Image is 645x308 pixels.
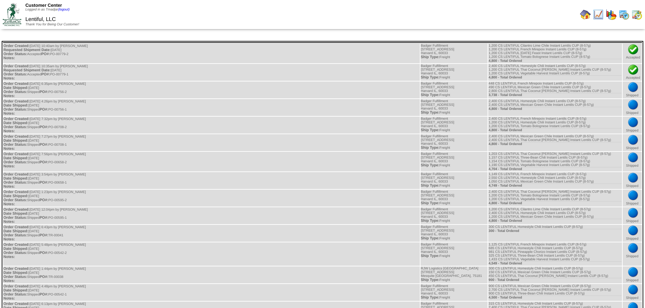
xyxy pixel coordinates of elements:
div: 4,800 - Total Ordered [489,219,622,223]
span: PO#: [40,90,48,94]
span: Order Status: [3,216,27,220]
span: Order Created: [3,172,30,176]
span: PO#: [40,233,48,237]
td: 1,125 CS LENTIFUL French Mirepoix Instant Lentils CUP (8-57g) 685 CS LENTIFUL Homestyle Chili Ins... [488,242,622,266]
div: 4,800 - Total Ordered [489,201,622,205]
span: Order Created: [3,243,30,247]
td: [DATE] 3:54pm by [PERSON_NAME] [DATE] Shipped PO-00658-1 [3,172,420,189]
span: Order Status: [3,251,27,255]
a: (logout) [58,8,70,11]
span: Order Created: [3,267,30,271]
td: Shipped [623,134,642,151]
td: Shipped [623,242,642,266]
td: [DATE] 6:35pm by [PERSON_NAME] [DATE] Shipped PO-00756-2 [3,81,420,98]
img: bluedot.png [628,208,639,218]
td: [DATE] 7:32pm by [PERSON_NAME] [DATE] Shipped PO-00708-2 [3,117,420,134]
span: Notes: [3,164,15,168]
div: 4,549 - Total Ordered [489,261,622,265]
img: bluedot.png [628,225,639,236]
span: Order Status: [3,181,27,185]
span: PO#: [40,181,48,185]
span: PO#: [41,52,50,56]
span: PO#: [40,160,48,164]
td: Shipped [623,117,642,134]
span: Order Status: [3,198,27,202]
span: PO#: [40,143,48,147]
td: [DATE] 12:04pm by [PERSON_NAME] [DATE] Shipped PO-00595-1 [3,207,420,224]
span: Order Created: [3,225,30,229]
span: Ship Type: [421,75,439,79]
td: 1,203 CS LENTIFUL Thai Coconut [PERSON_NAME] Instant Lentils CUP (8-57g) 1,157 CS LENTIFUL Three-... [488,152,622,171]
td: Badger Fulfillment [STREET_ADDRESS] Harvard IL, 60033 Freight [421,207,488,224]
span: Order Created: [3,135,30,139]
td: Shipped [623,81,642,98]
span: Customer Center [25,3,62,8]
td: [DATE] 1:23pm by [PERSON_NAME] [DATE] Shipped PO-00595-2 [3,190,420,207]
span: Notes: [3,76,15,80]
span: PO#: [40,251,48,255]
span: Requested Shipment Date: [3,48,51,52]
td: Badger Fulfillment [STREET_ADDRESS] Harvard IL, 60033 Freight [421,64,488,81]
td: Shipped [623,99,642,116]
span: Date Shipped: [3,247,28,251]
td: Shipped [623,172,642,189]
span: Date Shipped: [3,86,28,90]
td: Shipped [623,207,642,224]
img: bluedot.png [628,99,639,110]
img: ZoRoCo_Logo(Green%26Foil)%20jpg.webp [3,3,21,26]
td: Badger Fulfillment [STREET_ADDRESS] Harvard IL, 60033 Freight [421,99,488,116]
span: Notes: [3,112,15,116]
span: Ship Type: [421,128,439,132]
td: [DATE] 7:56pm by [PERSON_NAME] [DATE] Shipped PO-00658-2 [3,152,420,171]
span: Order Status: [3,160,27,164]
span: Order Status: [3,52,27,56]
img: calendarprod.gif [619,9,629,20]
td: Badger Fulfillment [STREET_ADDRESS] Harvard IL, 60033 Freight [421,190,488,207]
span: Notes: [3,185,15,189]
span: Date Shipped: [3,212,28,216]
span: Order Status: [3,90,27,94]
span: Order Created: [3,117,30,121]
div: 4,800 - Total Ordered [489,107,622,111]
td: Badger Fulfillment [STREET_ADDRESS] Harvard IL, 60033 Freight [421,44,488,63]
img: check.png [628,64,639,75]
td: [DATE] 6:43pm by [PERSON_NAME] [DATE] Shipped TR-00041 [3,225,420,242]
div: 3,738 - Total Ordered [489,93,622,97]
span: Notes: [3,147,15,151]
span: Notes: [3,255,15,259]
div: 4,800 - Total Ordered [489,128,622,132]
div: 4,704 - Total Ordered [489,167,622,171]
span: Date Shipped: [3,229,28,233]
td: Badger Fulfillment [STREET_ADDRESS] Harvard IL, 60033 Freight [421,284,488,301]
td: [DATE] 10:35am by [PERSON_NAME] [DATE] Accepted PO-00779-1 [3,64,420,81]
td: Shipped [623,190,642,207]
td: 2,400 CS LENTIFUL Homestyle Chili Instant Lentils CUP (8-57g) 2,400 CS LENTIFUL Mexican Green Chi... [488,99,622,116]
img: graph.gif [606,9,617,20]
span: Order Created: [3,99,30,103]
span: PO#: [41,72,50,76]
span: Notes: [3,279,15,283]
span: Order Status: [3,292,27,297]
span: Date Shipped: [3,288,28,292]
td: [DATE] 4:26pm by [PERSON_NAME] [DATE] Shipped PO-00756-1 [3,99,420,116]
span: Order Status: [3,143,27,147]
span: Ship Type: [421,93,439,97]
span: Order Created: [3,284,30,288]
td: 2,400 CS LENTIFUL Thai Coconut [PERSON_NAME] Instant Lentils CUP (8-57g) 1,200 CS LENTIFUL Tomato... [488,190,622,207]
span: Notes: [3,129,15,133]
td: 2,400 CS LENTIFUL French Mirepoix Instant Lentils CUP (8-57g) 1,200 CS LENTIFUL Homestyle Chili I... [488,117,622,134]
span: Ship Type: [421,295,439,300]
span: Ship Type: [421,111,439,115]
td: Accepted [623,44,642,63]
img: bluedot.png [628,172,639,183]
span: PO#: [40,108,48,112]
img: calendarinout.gif [631,9,642,20]
span: Date Shipped: [3,271,28,275]
span: Notes: [3,56,15,60]
span: Order Created: [3,44,30,48]
td: 1,200 CS LENTIFUL Cilantro Lime Chile Instant Lentils CUP (8-57g) 1,200 CS LENTIFUL French Mirepo... [488,44,622,63]
span: Ship Type: [421,55,439,59]
span: Ship Type: [421,219,439,223]
td: 1,149 CS LENTIFUL French Mirepoix Instant Lentils CUP (8-57g) 2,550 CS LENTIFUL Homestyle Chili I... [488,172,622,189]
span: Notes: [3,94,15,98]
